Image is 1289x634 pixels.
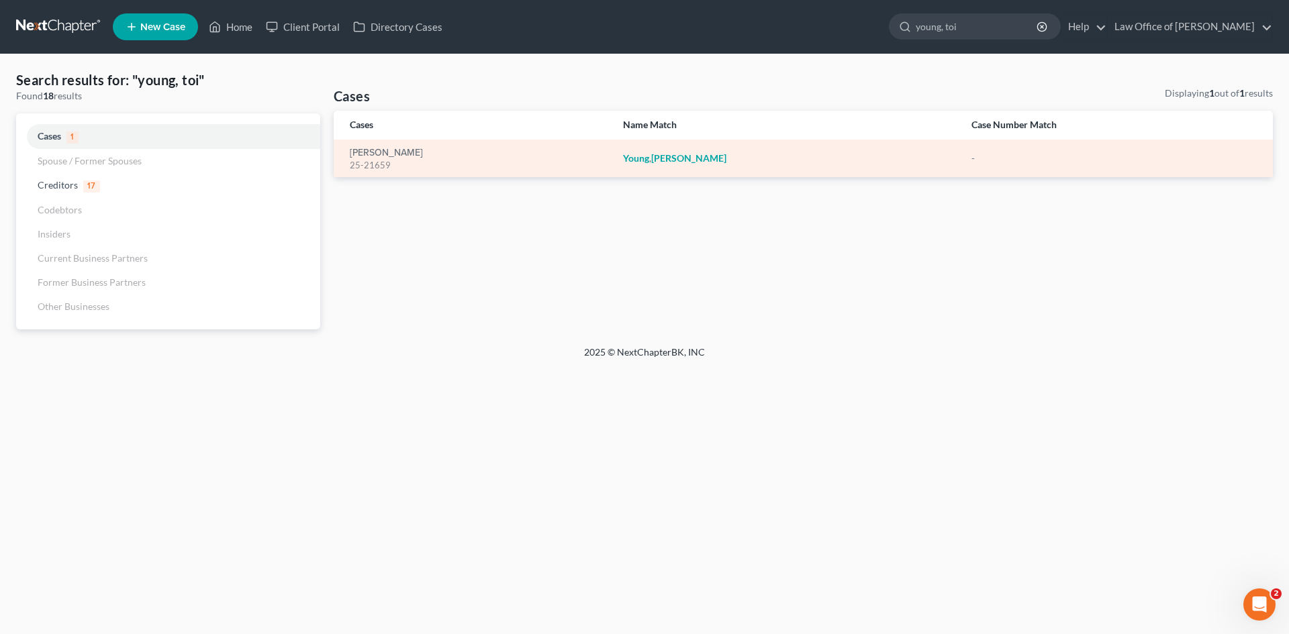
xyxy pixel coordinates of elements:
[1165,87,1273,100] div: Displaying out of results
[1108,15,1272,39] a: Law Office of [PERSON_NAME]
[1209,87,1214,99] strong: 1
[334,111,612,140] th: Cases
[38,204,82,215] span: Codebtors
[38,179,78,191] span: Creditors
[961,111,1273,140] th: Case Number Match
[38,252,148,264] span: Current Business Partners
[202,15,259,39] a: Home
[971,152,1257,165] div: -
[16,270,320,295] a: Former Business Partners
[350,159,602,172] div: 25-21659
[38,276,146,288] span: Former Business Partners
[262,346,1027,370] div: 2025 © NextChapterBK, INC
[16,198,320,222] a: Codebtors
[83,180,100,193] span: 17
[1243,588,1276,621] iframe: Intercom live chat
[16,89,320,103] div: Found results
[16,70,320,89] h4: Search results for: "young, toi"
[16,149,320,173] a: Spouse / Former Spouses
[1239,87,1245,99] strong: 1
[623,152,649,164] em: Young
[334,87,370,105] h4: Cases
[612,111,960,140] th: Name Match
[350,148,423,158] a: [PERSON_NAME]
[16,246,320,270] a: Current Business Partners
[16,222,320,246] a: Insiders
[38,155,142,166] span: Spouse / Former Spouses
[16,295,320,319] a: Other Businesses
[259,15,346,39] a: Client Portal
[1271,588,1282,599] span: 2
[346,15,449,39] a: Directory Cases
[43,90,54,101] strong: 18
[916,14,1039,39] input: Search by name...
[1061,15,1106,39] a: Help
[38,301,109,312] span: Other Businesses
[38,130,61,142] span: Cases
[16,173,320,198] a: Creditors17
[38,228,70,240] span: Insiders
[16,124,320,149] a: Cases1
[66,131,79,144] span: 1
[651,152,726,164] em: [PERSON_NAME]
[623,152,949,165] div: ,
[140,22,185,32] span: New Case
